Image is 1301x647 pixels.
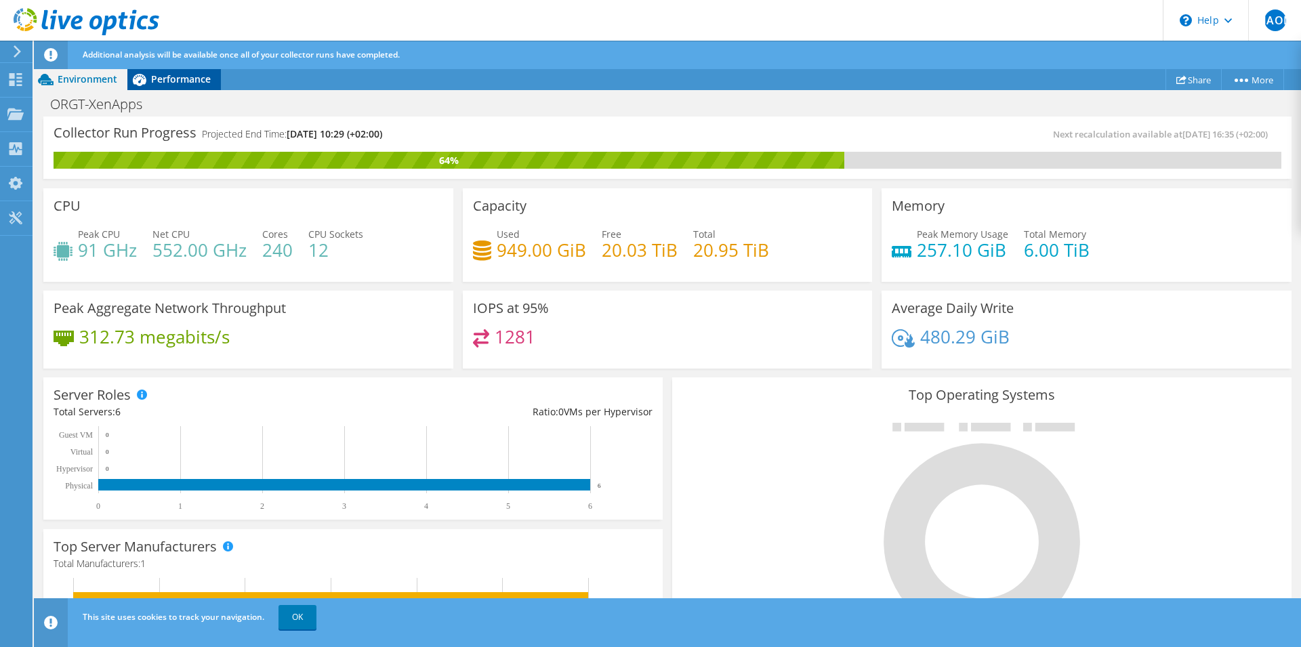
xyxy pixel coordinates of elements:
h3: Memory [892,199,945,213]
span: Net CPU [152,228,190,241]
span: 0 [558,405,564,418]
span: 6 [115,405,121,418]
div: Ratio: VMs per Hypervisor [353,404,653,419]
text: 1 [178,501,182,511]
text: Physical [65,481,93,491]
span: Next recalculation available at [1053,128,1275,140]
text: 6 [598,482,601,489]
h3: Peak Aggregate Network Throughput [54,301,286,316]
span: Additional analysis will be available once all of your collector runs have completed. [83,49,400,60]
a: More [1221,69,1284,90]
h3: Top Operating Systems [682,388,1281,402]
span: Environment [58,72,117,85]
h4: Total Manufacturers: [54,556,653,571]
h3: CPU [54,199,81,213]
span: CPU Sockets [308,228,363,241]
text: Guest VM [59,430,93,440]
span: Free [602,228,621,241]
span: This site uses cookies to track your navigation. [83,611,264,623]
h4: 12 [308,243,363,257]
text: 0 [106,465,109,472]
div: Total Servers: [54,404,353,419]
span: Peak CPU [78,228,120,241]
text: 0 [106,448,109,455]
text: 0 [96,501,100,511]
h4: Projected End Time: [202,127,382,142]
h4: 949.00 GiB [497,243,586,257]
h4: 20.03 TiB [602,243,678,257]
h4: 20.95 TiB [693,243,769,257]
span: 1 [140,557,146,570]
h3: Server Roles [54,388,131,402]
h4: 91 GHz [78,243,137,257]
text: 2 [260,501,264,511]
h4: 6.00 TiB [1024,243,1090,257]
h1: ORGT-XenApps [44,97,163,112]
h3: Capacity [473,199,526,213]
h4: 240 [262,243,293,257]
span: MAOM [1264,9,1286,31]
span: Cores [262,228,288,241]
text: 0 [106,432,109,438]
span: Total [693,228,716,241]
span: [DATE] 16:35 (+02:00) [1182,128,1268,140]
div: 64% [54,153,844,168]
span: Total Memory [1024,228,1086,241]
a: OK [278,605,316,629]
h3: IOPS at 95% [473,301,549,316]
text: Virtual [70,447,94,457]
span: [DATE] 10:29 (+02:00) [287,127,382,140]
text: 5 [506,501,510,511]
text: 4 [424,501,428,511]
h4: 552.00 GHz [152,243,247,257]
h3: Average Daily Write [892,301,1014,316]
span: Used [497,228,520,241]
h4: 480.29 GiB [920,329,1010,344]
text: 6 [588,501,592,511]
h4: 257.10 GiB [917,243,1008,257]
text: Hypervisor [56,464,93,474]
h3: Top Server Manufacturers [54,539,217,554]
svg: \n [1180,14,1192,26]
span: Peak Memory Usage [917,228,1008,241]
text: 3 [342,501,346,511]
h4: 312.73 megabits/s [79,329,230,344]
h4: 1281 [495,329,535,344]
a: Share [1165,69,1222,90]
span: Performance [151,72,211,85]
